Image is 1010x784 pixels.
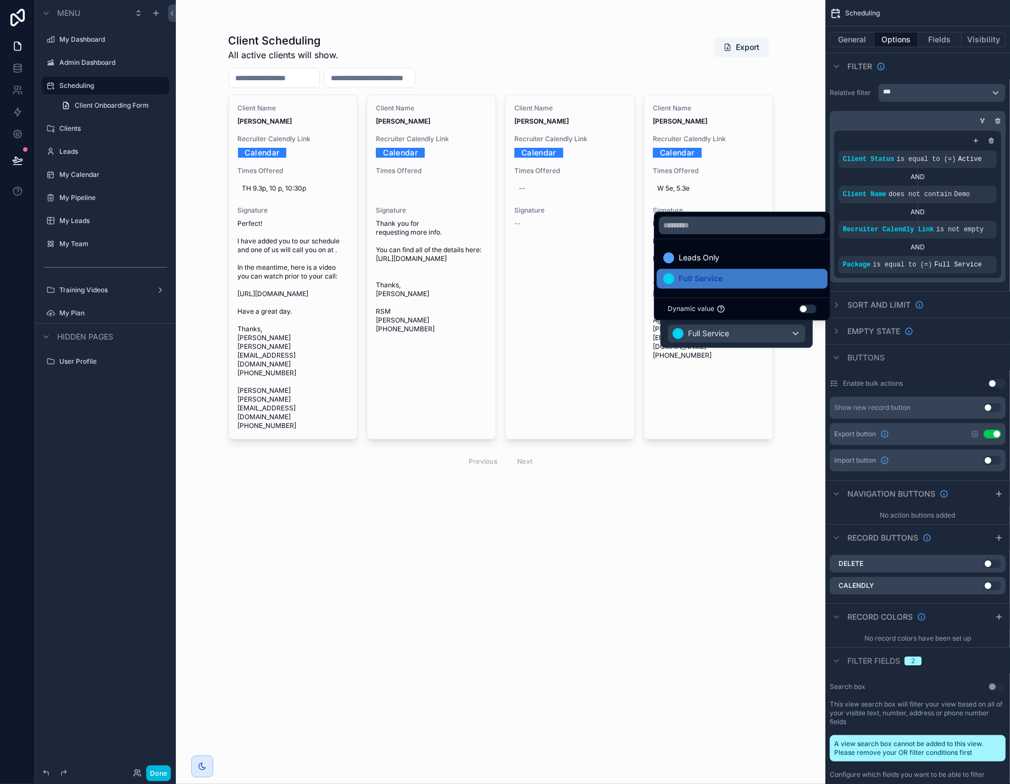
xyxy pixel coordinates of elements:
button: Options [874,32,918,47]
span: Empty state [847,326,900,337]
span: Active [958,155,982,163]
div: No action buttons added [825,507,1010,524]
button: Full Service [668,324,806,343]
label: Clients [59,124,163,133]
div: AND [839,173,997,181]
div: A view search box cannot be added to this view. Please remove your OR filter conditions first [830,735,1006,761]
div: AND [839,243,997,252]
div: Show new record button [834,403,911,412]
span: Client Onboarding Form [75,101,149,110]
span: is equal to (=) [897,155,956,163]
span: Menu [57,8,80,19]
span: Buttons [847,352,885,363]
button: Done [146,765,171,781]
div: 2 [911,657,915,665]
span: Recruiter Calendly Link [843,226,934,233]
label: Leads [59,147,163,156]
span: Client Status [843,155,895,163]
label: My Leads [59,216,163,225]
span: Filter fields [847,655,900,666]
span: Full Service [688,328,729,339]
span: Leads Only [679,251,719,264]
span: Demo [954,191,970,198]
span: Sort And Limit [847,299,911,310]
label: My Pipeline [59,193,163,202]
span: is not empty [936,226,984,233]
label: My Calendar [59,170,163,179]
a: Client Onboarding Form [55,97,169,114]
span: Dynamic value [668,304,714,313]
label: My Plan [59,309,163,318]
span: Hidden pages [57,331,113,342]
span: Full Service [679,272,723,285]
label: Delete [839,559,863,568]
span: Import button [834,456,876,465]
label: This view search box will filter your view based on all of your visible text, number, address or ... [830,700,1006,726]
label: My Team [59,240,163,248]
label: User Profile [59,357,163,366]
span: Package [843,261,870,269]
span: does not contain [889,191,952,198]
label: Scheduling [59,81,163,90]
button: Fields [918,32,962,47]
span: Filter [847,61,872,72]
label: Training Videos [59,286,147,294]
span: Navigation buttons [847,488,935,499]
label: Relative filter [830,88,874,97]
button: General [830,32,874,47]
div: AND [839,208,997,216]
label: Admin Dashboard [59,58,163,67]
span: Record colors [847,611,913,622]
button: Visibility [962,32,1006,47]
label: My Dashboard [59,35,163,44]
span: Export button [834,430,876,438]
div: No record colors have been set up [825,630,1010,647]
label: Calendly [839,581,874,590]
span: Full Service [934,261,981,269]
label: Enable bulk actions [843,379,903,388]
span: Client Name [843,191,886,198]
span: Record buttons [847,532,918,543]
label: Search box [830,682,865,691]
span: Scheduling [845,9,880,18]
span: is equal to (=) [873,261,932,269]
